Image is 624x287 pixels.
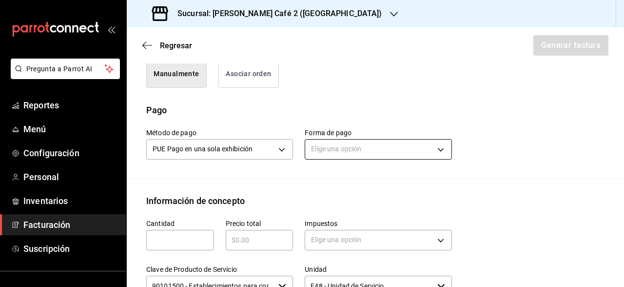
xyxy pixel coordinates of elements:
[218,60,279,88] button: Asociar orden
[23,146,118,160] span: Configuración
[305,266,451,272] label: Unidad
[107,25,115,33] button: open_drawer_menu
[11,59,120,79] button: Pregunta a Parrot AI
[226,234,293,246] input: $0.00
[305,220,451,226] label: Impuestos
[226,220,293,226] label: Precio total
[23,194,118,207] span: Inventarios
[23,218,118,231] span: Facturación
[23,242,118,255] span: Suscripción
[305,139,451,160] div: Elige una opción
[170,8,382,20] h3: Sucursal: [PERSON_NAME] Café 2 ([GEOGRAPHIC_DATA])
[153,144,253,154] span: PUE Pago en una sola exhibición
[305,129,451,136] label: Forma de pago
[146,266,293,272] label: Clave de Producto de Servicio
[146,60,207,88] button: Manualmente
[146,129,293,136] label: Método de pago
[23,170,118,184] span: Personal
[7,71,120,81] a: Pregunta a Parrot AI
[23,123,118,136] span: Menú
[146,220,214,226] label: Cantidad
[146,194,245,207] div: Información de concepto
[146,103,167,117] div: Pago
[142,41,192,50] button: Regresar
[305,230,451,250] div: Elige una opción
[23,99,118,112] span: Reportes
[26,64,105,74] span: Pregunta a Parrot AI
[160,41,192,50] span: Regresar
